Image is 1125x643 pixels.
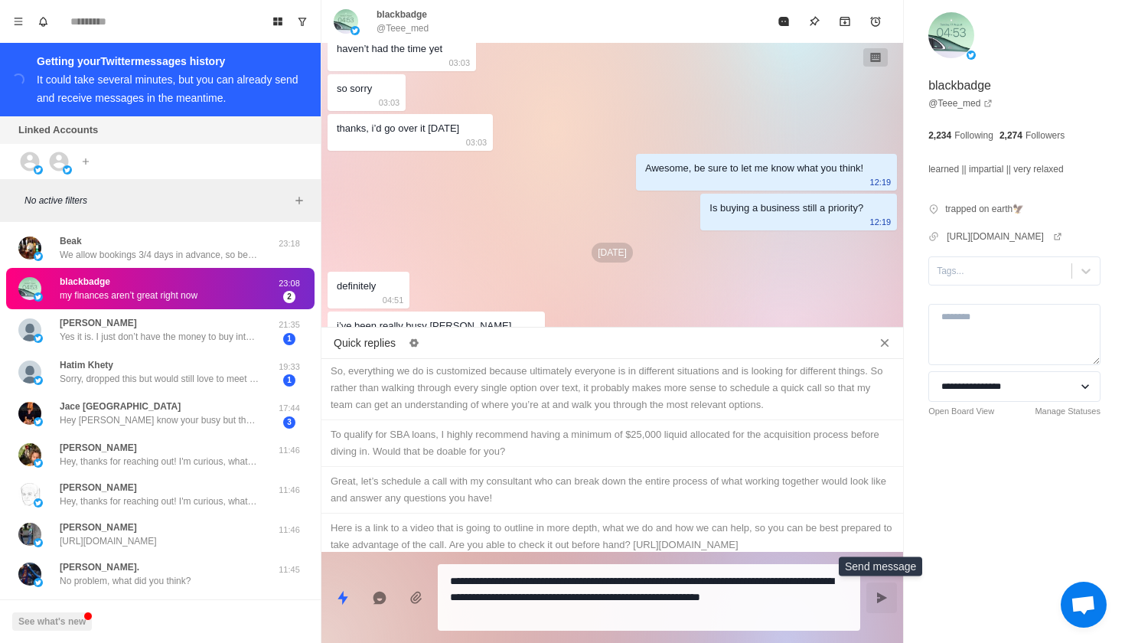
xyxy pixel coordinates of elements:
span: 3 [283,416,295,429]
p: No active filters [24,194,290,207]
p: 17:44 [270,402,308,415]
img: picture [18,483,41,506]
button: Add reminder [860,6,891,37]
span: 2 [283,291,295,303]
p: blackbadge [928,77,991,95]
p: 2,234 [928,129,951,142]
img: picture [34,292,43,302]
p: 11:46 [270,444,308,457]
div: Is buying a business still a priority? [709,200,863,217]
p: Quick replies [334,335,396,351]
button: Notifications [31,9,55,34]
img: picture [18,361,41,384]
button: Mark as read [768,6,799,37]
p: 11:45 [270,563,308,576]
p: Jace [GEOGRAPHIC_DATA] [60,400,181,413]
img: picture [334,9,358,34]
p: [PERSON_NAME]. [60,560,139,574]
div: Great, let’s schedule a call with my consultant who can break down the entire process of what wor... [331,473,894,507]
p: @Teee_med [377,21,429,35]
p: blackbadge [60,275,110,289]
p: 12:19 [870,214,892,230]
a: Open Board View [928,405,994,418]
p: Hey, thanks for reaching out! I'm curious, what ultimately has you interested in acquiring a cash... [60,494,259,508]
p: learned || impartial || very relaxed [928,161,1064,178]
button: Show unread conversations [290,9,315,34]
p: Hatim Khety [60,358,113,372]
div: To qualify for SBA loans, I highly recommend having a minimum of $25,000 liquid allocated for the... [331,426,894,460]
img: picture [34,538,43,547]
button: Send message [866,583,897,613]
p: 12:19 [870,174,892,191]
p: Beak [60,234,82,248]
img: picture [63,165,72,175]
p: No problem, what did you think? [60,574,191,588]
p: Yes it is. I just don’t have the money to buy into your program. I need to cash up and then I wan... [60,330,259,344]
a: Open chat [1061,582,1107,628]
p: [PERSON_NAME] [60,316,137,330]
img: picture [928,12,974,58]
p: 11:46 [270,484,308,497]
p: Hey [PERSON_NAME] know your busy but there are a lot of people probably not smarter than you crus... [60,413,259,427]
img: picture [34,376,43,385]
p: Followers [1026,129,1065,142]
p: 23:08 [270,277,308,290]
p: Linked Accounts [18,122,98,138]
p: [PERSON_NAME] [60,521,137,534]
div: so sorry [337,80,372,97]
p: my finances aren’t great right now [60,289,197,302]
a: @Teee_med [928,96,993,110]
img: picture [18,318,41,341]
button: See what's new [12,612,92,631]
img: picture [34,459,43,468]
img: picture [34,252,43,261]
img: picture [18,563,41,586]
p: 03:03 [449,54,471,71]
button: Board View [266,9,290,34]
button: Quick replies [328,583,358,613]
div: Here is a link to a video that is going to outline in more depth, what we do and how we can help,... [331,520,894,553]
p: 2,274 [999,129,1022,142]
p: [URL][DOMAIN_NAME] [60,534,157,548]
p: [DATE] [592,243,633,263]
p: Hey, thanks for reaching out! I'm curious, what ultimately has you interested in acquiring a cash... [60,455,259,468]
div: definitely [337,278,376,295]
div: It could take several minutes, but you can already send and receive messages in the meantime. [37,73,298,104]
span: 1 [283,333,295,345]
div: Getting your Twitter messages history [37,52,302,70]
p: trapped on earth🦅 [945,202,1024,216]
p: We allow bookings 3/4 days in advance, so be sure to keep an eye on the link! [60,248,259,262]
img: picture [18,523,41,546]
p: 03:03 [466,134,487,151]
p: [PERSON_NAME] [60,441,137,455]
button: Add media [401,583,432,613]
img: picture [34,578,43,587]
p: Following [954,129,993,142]
p: 19:33 [270,361,308,374]
span: 1 [283,374,295,387]
div: So, everything we do is customized because ultimately everyone is in different situations and is ... [331,363,894,413]
button: Edit quick replies [402,331,426,355]
img: picture [34,165,43,175]
a: [URL][DOMAIN_NAME] [947,230,1062,243]
p: 21:35 [270,318,308,331]
button: Add filters [290,191,308,210]
img: picture [967,51,976,60]
button: Close quick replies [872,331,897,355]
button: Reply with AI [364,583,395,613]
a: Manage Statuses [1035,405,1101,418]
p: Sorry, dropped this but would still love to meet with your consultant. Please share another calen... [60,372,259,386]
p: [PERSON_NAME] [60,481,137,494]
img: picture [18,277,41,300]
p: 23:18 [270,237,308,250]
img: picture [34,334,43,343]
button: Archive [830,6,860,37]
img: picture [18,443,41,466]
img: picture [34,417,43,426]
div: thanks, i’d go over it [DATE] [337,120,459,137]
button: Menu [6,9,31,34]
button: Add account [77,152,95,171]
button: Pin [799,6,830,37]
img: picture [18,402,41,425]
div: haven’t had the time yet [337,41,442,57]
